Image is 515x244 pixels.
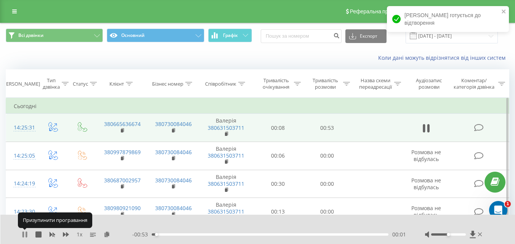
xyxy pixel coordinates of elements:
[104,148,141,156] a: 380997879869
[14,148,30,163] div: 14:25:05
[132,231,152,238] span: - 00:53
[411,177,441,191] span: Розмова не відбулась
[303,170,352,198] td: 00:00
[359,77,392,90] div: Назва схеми переадресації
[107,29,204,42] button: Основний
[104,177,141,184] a: 380687002957
[208,180,244,187] a: 380631503711
[208,124,244,131] a: 380631503711
[345,29,387,43] button: Експорт
[109,81,124,87] div: Клієнт
[155,177,192,184] a: 380730084046
[73,81,88,87] div: Статус
[18,212,92,228] div: Призупинити програвання
[6,99,509,114] td: Сьогодні
[452,77,496,90] div: Коментар/категорія дзвінка
[378,54,509,61] a: Коли дані можуть відрізнятися вiд інших систем
[152,81,183,87] div: Бізнес номер
[350,8,406,14] span: Реферальна програма
[489,201,507,219] iframe: Intercom live chat
[303,114,352,142] td: 00:53
[253,114,303,142] td: 00:08
[18,32,43,38] span: Всі дзвінки
[6,29,103,42] button: Всі дзвінки
[43,77,60,90] div: Тип дзвінка
[199,170,253,198] td: Валерія
[155,120,192,128] a: 380730084046
[410,77,448,90] div: Аудіозапис розмови
[411,148,441,163] span: Розмова не відбулась
[303,198,352,226] td: 00:00
[208,29,252,42] button: Графік
[253,198,303,226] td: 00:13
[104,120,141,128] a: 380665636674
[155,148,192,156] a: 380730084046
[505,201,511,207] span: 1
[14,204,30,219] div: 14:23:30
[392,231,406,238] span: 00:01
[260,77,292,90] div: Тривалість очікування
[223,33,238,38] span: Графік
[447,233,450,236] div: Accessibility label
[2,81,40,87] div: [PERSON_NAME]
[411,204,441,218] span: Розмова не відбулась
[14,120,30,135] div: 14:25:31
[208,152,244,159] a: 380631503711
[77,231,82,238] span: 1 x
[253,170,303,198] td: 00:30
[310,77,341,90] div: Тривалість розмови
[303,142,352,170] td: 00:00
[199,198,253,226] td: Валерія
[199,114,253,142] td: Валерія
[205,81,236,87] div: Співробітник
[387,6,509,32] div: [PERSON_NAME] готується до відтворення
[104,204,141,212] a: 380980921090
[261,29,342,43] input: Пошук за номером
[501,8,507,16] button: close
[253,142,303,170] td: 00:06
[155,233,158,236] div: Accessibility label
[199,142,253,170] td: Валерія
[208,208,244,215] a: 380631503711
[155,204,192,212] a: 380730084046
[14,176,30,191] div: 14:24:19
